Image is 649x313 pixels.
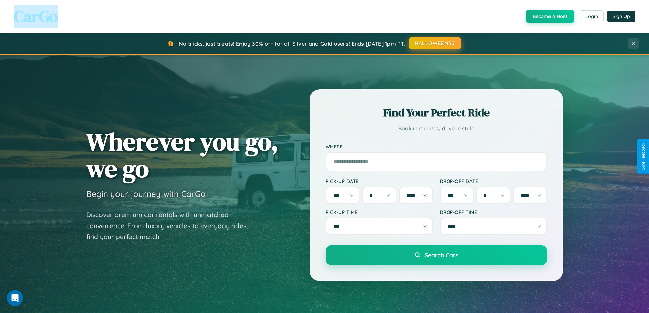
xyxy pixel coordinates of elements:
[326,178,433,184] label: Pick-up Date
[326,124,547,134] p: Book in minutes, drive in style
[7,290,23,306] iframe: Intercom live chat
[409,37,461,49] button: HALLOWEEN30
[86,128,278,182] h1: Wherever you go, we go
[326,105,547,120] h2: Find Your Perfect Ride
[526,10,574,23] button: Become a Host
[179,40,405,47] span: No tricks, just treats! Enjoy 30% off for all Silver and Gold users! Ends [DATE] 1pm PT.
[440,178,547,184] label: Drop-off Date
[607,11,635,22] button: Sign Up
[641,143,646,170] div: Give Feedback
[14,5,58,28] span: CarGo
[580,10,604,22] button: Login
[86,209,257,242] p: Discover premium car rentals with unmatched convenience. From luxury vehicles to everyday rides, ...
[326,245,547,265] button: Search Cars
[326,144,547,150] label: Where
[440,209,547,215] label: Drop-off Time
[86,189,206,199] h3: Begin your journey with CarGo
[326,209,433,215] label: Pick-up Time
[424,251,458,259] span: Search Cars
